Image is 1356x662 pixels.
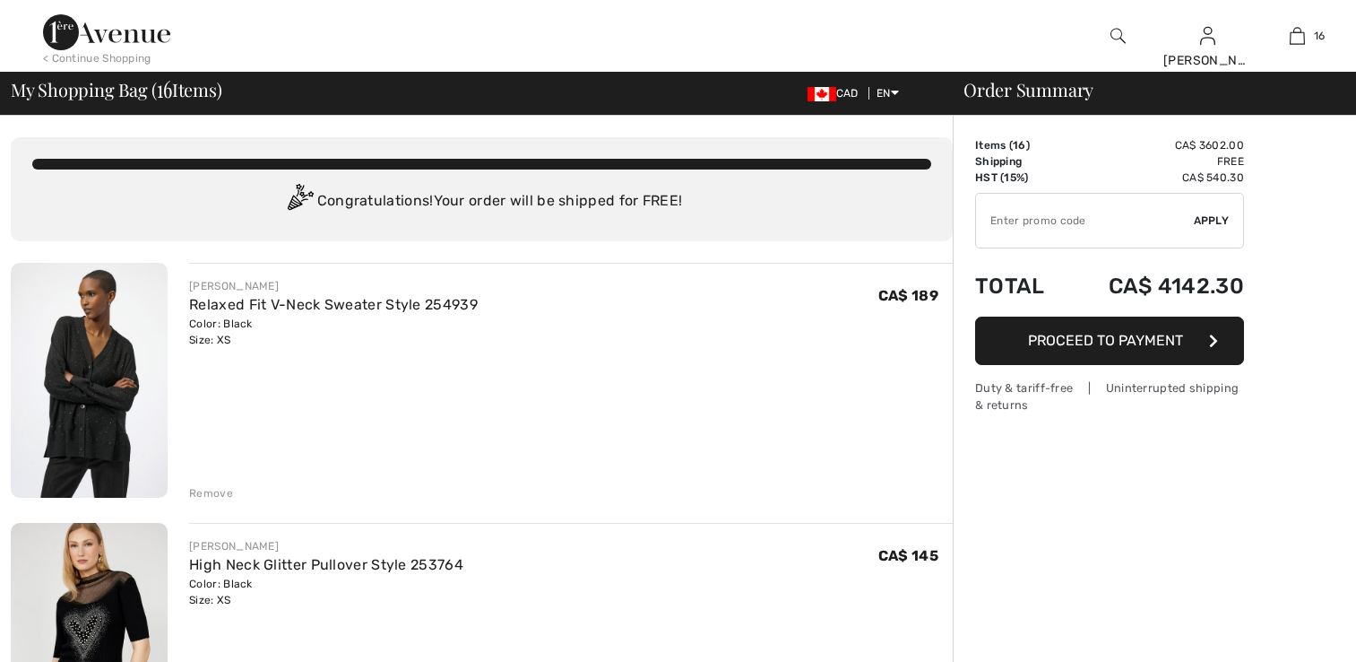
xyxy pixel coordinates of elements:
span: 16 [1013,139,1026,152]
td: Shipping [975,153,1067,170]
span: Proceed to Payment [1028,332,1183,349]
td: Free [1067,153,1244,170]
div: Color: Black Size: XS [189,316,478,348]
img: search the website [1110,25,1126,47]
span: My Shopping Bag ( Items) [11,81,222,99]
div: < Continue Shopping [43,50,151,66]
a: Relaxed Fit V-Neck Sweater Style 254939 [189,296,478,313]
div: [PERSON_NAME] [189,278,478,294]
div: Order Summary [942,81,1345,99]
div: [PERSON_NAME] [1163,51,1251,70]
div: Color: Black Size: XS [189,576,463,608]
td: CA$ 540.30 [1067,170,1244,186]
a: Sign In [1200,27,1215,44]
img: My Info [1200,25,1215,47]
img: Relaxed Fit V-Neck Sweater Style 254939 [11,263,168,498]
span: CA$ 189 [878,287,938,304]
div: Remove [189,485,233,501]
span: Apply [1194,213,1230,229]
div: Congratulations! Your order will be shipped for FREE! [32,184,931,220]
span: EN [877,87,899,100]
td: HST (15%) [975,170,1067,186]
img: 1ère Avenue [43,14,170,50]
a: 16 [1253,25,1341,47]
a: High Neck Glitter Pullover Style 253764 [189,556,463,573]
td: Total [975,256,1067,317]
span: CAD [808,87,866,100]
button: Proceed to Payment [975,317,1244,365]
img: Canadian Dollar [808,87,836,101]
span: 16 [157,76,172,100]
span: CA$ 145 [878,547,938,564]
div: [PERSON_NAME] [189,538,463,554]
td: CA$ 4142.30 [1067,256,1244,317]
img: Congratulation2.svg [281,184,317,220]
img: My Bag [1290,25,1305,47]
input: Promo code [976,194,1194,248]
span: 16 [1314,28,1326,44]
div: Duty & tariff-free | Uninterrupted shipping & returns [975,379,1244,414]
td: Items ( ) [975,137,1067,153]
td: CA$ 3602.00 [1067,137,1244,153]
